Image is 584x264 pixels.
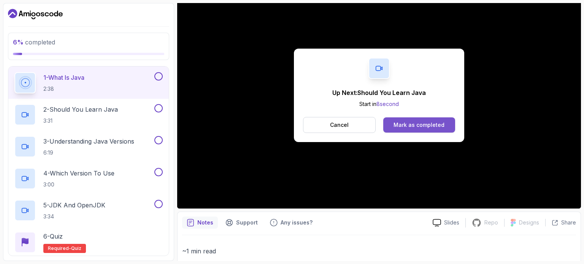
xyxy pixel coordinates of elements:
[281,219,313,226] p: Any issues?
[14,168,163,189] button: 4-Which Version To Use3:00
[43,213,105,220] p: 3:34
[14,232,163,253] button: 6-QuizRequired-quiz
[43,117,118,125] p: 3:31
[14,104,163,125] button: 2-Should You Learn Java3:31
[13,38,55,46] span: completed
[43,201,105,210] p: 5 - JDK And OpenJDK
[303,117,376,133] button: Cancel
[332,100,426,108] p: Start in
[43,105,118,114] p: 2 - Should You Learn Java
[332,88,426,97] p: Up Next: Should You Learn Java
[376,101,399,107] span: 8 second
[14,72,163,93] button: 1-What Is Java2:38
[330,121,349,129] p: Cancel
[519,219,539,226] p: Designs
[8,8,63,20] a: Dashboard
[545,219,576,226] button: Share
[14,136,163,157] button: 3-Understanding Java Versions6:19
[43,73,84,82] p: 1 - What Is Java
[197,219,213,226] p: Notes
[561,219,576,226] p: Share
[236,219,258,226] p: Support
[43,137,134,146] p: 3 - Understanding Java Versions
[71,245,81,251] span: quiz
[43,232,63,241] p: 6 - Quiz
[48,245,71,251] span: Required-
[484,219,498,226] p: Repo
[221,217,262,229] button: Support button
[427,219,465,227] a: Slides
[394,121,444,129] div: Mark as completed
[182,246,576,256] p: ~1 min read
[13,38,24,46] span: 6 %
[43,181,114,188] p: 3:00
[265,217,317,229] button: Feedback button
[182,217,218,229] button: notes button
[43,85,84,93] p: 2:38
[383,117,455,133] button: Mark as completed
[14,200,163,221] button: 5-JDK And OpenJDK3:34
[444,219,459,226] p: Slides
[43,149,134,157] p: 6:19
[43,169,114,178] p: 4 - Which Version To Use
